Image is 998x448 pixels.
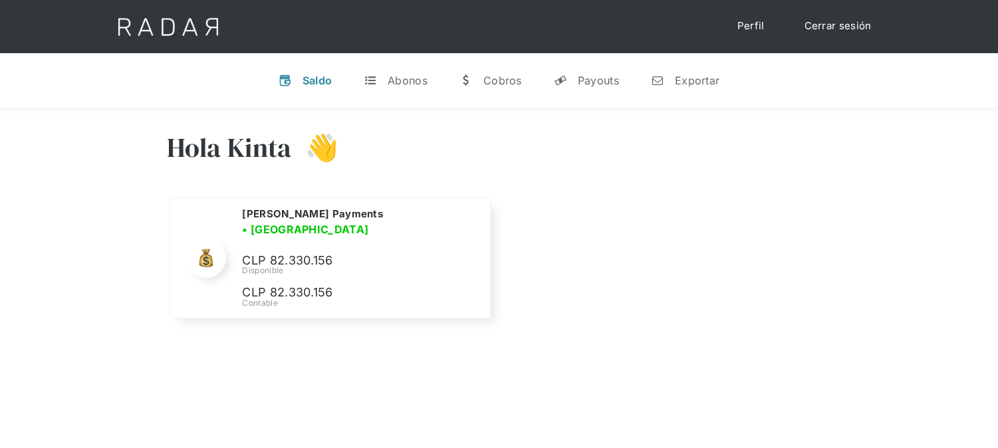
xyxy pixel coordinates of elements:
[459,74,473,87] div: w
[242,221,368,237] h3: • [GEOGRAPHIC_DATA]
[279,74,292,87] div: v
[651,74,664,87] div: n
[388,74,428,87] div: Abonos
[167,131,292,164] h3: Hola Kinta
[292,131,338,164] h3: 👋
[242,283,441,302] p: CLP 82.330.156
[242,207,383,221] h2: [PERSON_NAME] Payments
[724,13,778,39] a: Perfil
[242,251,441,271] p: CLP 82.330.156
[791,13,885,39] a: Cerrar sesión
[675,74,719,87] div: Exportar
[303,74,332,87] div: Saldo
[242,297,473,309] div: Contable
[483,74,522,87] div: Cobros
[242,265,473,277] div: Disponible
[578,74,619,87] div: Payouts
[554,74,567,87] div: y
[364,74,377,87] div: t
